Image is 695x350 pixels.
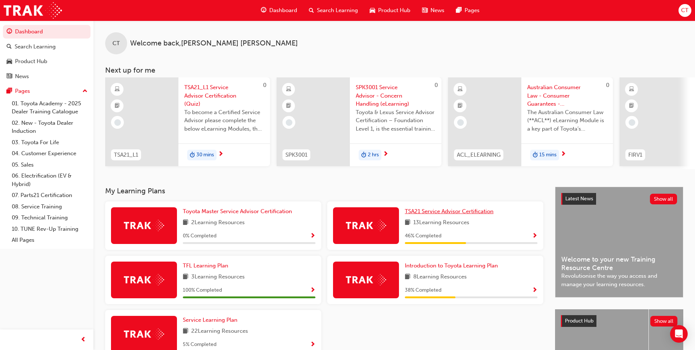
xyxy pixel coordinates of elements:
[9,117,90,137] a: 02. New - Toyota Dealer Induction
[457,151,500,159] span: ACL_ELEARNING
[368,151,379,159] span: 2 hrs
[405,273,410,282] span: book-icon
[191,273,245,282] span: 3 Learning Resources
[629,101,634,111] span: booktick-icon
[9,137,90,148] a: 03. Toyota For Life
[190,150,195,160] span: duration-icon
[130,39,298,48] span: Welcome back , [PERSON_NAME] [PERSON_NAME]
[450,3,485,18] a: pages-iconPages
[303,3,364,18] a: search-iconSearch Learning
[184,83,264,108] span: TSA21_L1 Service Advisor Certification (Quiz)
[555,187,683,298] a: Latest NewsShow allWelcome to your new Training Resource CentreRevolutionise the way you access a...
[285,151,307,159] span: SPK3001
[405,207,496,216] a: TSA21 Service Advisor Certification
[183,273,188,282] span: book-icon
[81,335,86,344] span: prev-icon
[183,208,292,215] span: Toyota Master Service Advisor Certification
[532,231,537,241] button: Show Progress
[650,194,677,204] button: Show all
[7,58,12,65] span: car-icon
[416,3,450,18] a: news-iconNews
[405,286,441,295] span: 38 % Completed
[310,286,315,295] button: Show Progress
[317,6,358,15] span: Search Learning
[7,29,12,35] span: guage-icon
[430,6,444,15] span: News
[309,6,314,15] span: search-icon
[124,328,164,340] img: Trak
[405,262,501,270] a: Introduction to Toyota Learning Plan
[183,232,217,240] span: 0 % Completed
[458,101,463,111] span: booktick-icon
[183,218,188,227] span: book-icon
[405,262,498,269] span: Introduction to Toyota Learning Plan
[310,340,315,349] button: Show Progress
[310,233,315,240] span: Show Progress
[3,70,90,83] a: News
[9,148,90,159] a: 04. Customer Experience
[532,287,537,294] span: Show Progress
[650,316,678,327] button: Show all
[435,82,438,88] span: 0
[3,25,90,39] a: Dashboard
[532,233,537,240] span: Show Progress
[3,84,90,98] button: Pages
[361,150,366,160] span: duration-icon
[3,55,90,68] a: Product Hub
[9,234,90,246] a: All Pages
[346,220,386,231] img: Trak
[183,286,222,295] span: 100 % Completed
[9,201,90,212] a: 08. Service Training
[565,196,593,202] span: Latest News
[681,6,688,15] span: CT
[183,317,237,323] span: Service Learning Plan
[9,212,90,223] a: 09. Technical Training
[105,77,270,166] a: 0TSA21_L1TSA21_L1 Service Advisor Certification (Quiz)To become a Certified Service Advisor pleas...
[310,287,315,294] span: Show Progress
[561,151,566,158] span: next-icon
[115,101,120,111] span: booktick-icon
[263,82,266,88] span: 0
[255,3,303,18] a: guage-iconDashboard
[405,208,493,215] span: TSA21 Service Advisor Certification
[310,342,315,348] span: Show Progress
[9,170,90,190] a: 06. Electrification (EV & Hybrid)
[413,218,469,227] span: 13 Learning Resources
[183,327,188,336] span: book-icon
[191,327,248,336] span: 22 Learning Resources
[606,82,609,88] span: 0
[261,6,266,15] span: guage-icon
[7,73,12,80] span: news-icon
[310,231,315,241] button: Show Progress
[114,119,121,126] span: learningRecordVerb_NONE-icon
[356,83,436,108] span: SPK3001 Service Advisor - Concern Handling (eLearning)
[422,6,428,15] span: news-icon
[356,108,436,133] span: Toyota & Lexus Service Advisor Certification – Foundation Level 1, is the essential training cour...
[370,6,375,15] span: car-icon
[183,340,217,349] span: 5 % Completed
[15,87,30,95] div: Pages
[7,88,12,95] span: pages-icon
[629,119,635,126] span: learningRecordVerb_NONE-icon
[3,23,90,84] button: DashboardSearch LearningProduct HubNews
[4,2,62,19] img: Trak
[456,6,462,15] span: pages-icon
[405,218,410,227] span: book-icon
[448,77,613,166] a: 0ACL_ELEARNINGAustralian Consumer Law - Consumer Guarantees - eLearning moduleThe Australian Cons...
[3,40,90,54] a: Search Learning
[364,3,416,18] a: car-iconProduct Hub
[218,151,223,158] span: next-icon
[9,159,90,171] a: 05. Sales
[183,262,228,269] span: TFL Learning Plan
[82,87,88,96] span: up-icon
[286,85,291,94] span: learningResourceType_ELEARNING-icon
[561,255,677,272] span: Welcome to your new Training Resource Centre
[565,318,594,324] span: Product Hub
[465,6,480,15] span: Pages
[670,325,688,343] div: Open Intercom Messenger
[527,83,607,108] span: Australian Consumer Law - Consumer Guarantees - eLearning module
[124,220,164,231] img: Trak
[458,85,463,94] span: learningResourceType_ELEARNING-icon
